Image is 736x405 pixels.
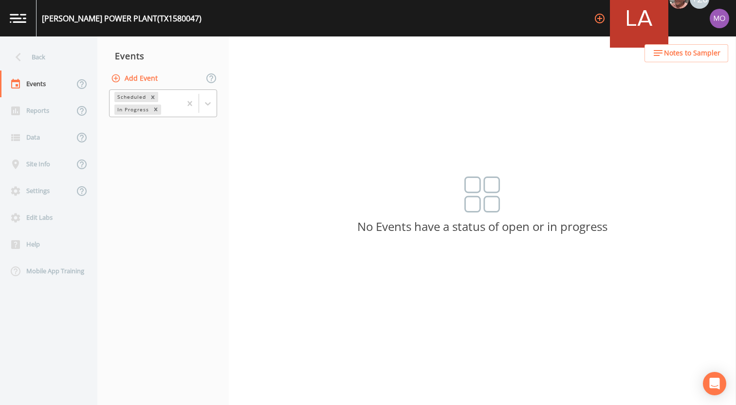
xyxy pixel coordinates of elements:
p: No Events have a status of open or in progress [229,222,736,231]
span: Notes to Sampler [664,47,720,59]
button: Add Event [109,70,162,88]
div: Remove Scheduled [147,92,158,102]
div: [PERSON_NAME] POWER PLANT (TX1580047) [42,13,202,24]
div: Open Intercom Messenger [703,372,726,395]
div: Remove In Progress [150,105,161,115]
img: logo [10,14,26,23]
img: svg%3e [464,176,500,212]
div: Scheduled [114,92,147,102]
button: Notes to Sampler [644,44,728,62]
div: Events [97,44,229,68]
img: 4e251478aba98ce068fb7eae8f78b90c [710,9,729,28]
div: In Progress [114,105,150,115]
